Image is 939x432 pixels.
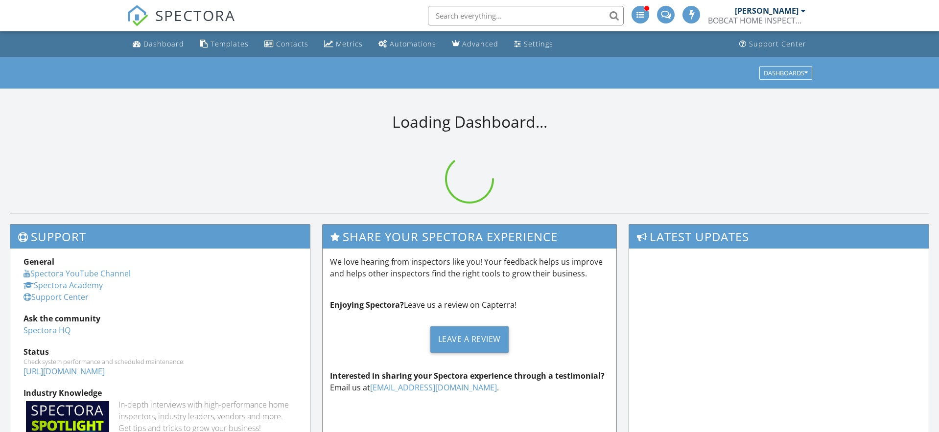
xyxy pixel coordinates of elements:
a: Leave a Review [330,318,609,360]
a: Spectora Academy [23,280,103,291]
div: Dashboards [764,69,808,76]
a: Spectora YouTube Channel [23,268,131,279]
p: Email us at . [330,370,609,393]
div: Ask the community [23,313,297,324]
a: Settings [510,35,557,53]
p: Leave us a review on Capterra! [330,299,609,311]
div: Automations [390,39,436,48]
div: BOBCAT HOME INSPECTOR [708,16,806,25]
div: Status [23,346,297,358]
a: Support Center [23,292,89,302]
a: Spectora HQ [23,325,70,336]
a: Metrics [320,35,367,53]
a: Templates [196,35,253,53]
input: Search everything... [428,6,624,25]
div: Templates [211,39,249,48]
a: Automations (Advanced) [375,35,440,53]
div: Metrics [336,39,363,48]
div: Advanced [462,39,498,48]
div: Settings [524,39,553,48]
h3: Latest Updates [629,225,929,249]
div: [PERSON_NAME] [735,6,798,16]
a: [EMAIL_ADDRESS][DOMAIN_NAME] [370,382,497,393]
div: Dashboard [143,39,184,48]
a: Dashboard [129,35,188,53]
p: We love hearing from inspectors like you! Your feedback helps us improve and helps other inspecto... [330,256,609,279]
img: The Best Home Inspection Software - Spectora [127,5,148,26]
a: SPECTORA [127,13,235,34]
strong: Interested in sharing your Spectora experience through a testimonial? [330,370,605,381]
h3: Share Your Spectora Experience [323,225,616,249]
a: Advanced [448,35,502,53]
a: Contacts [260,35,312,53]
a: [URL][DOMAIN_NAME] [23,366,105,377]
div: Check system performance and scheduled maintenance. [23,358,297,365]
div: Industry Knowledge [23,387,297,399]
div: Contacts [276,39,308,48]
button: Dashboards [759,66,812,80]
h3: Support [10,225,310,249]
span: SPECTORA [155,5,235,25]
a: Support Center [735,35,810,53]
strong: Enjoying Spectora? [330,299,404,310]
div: Support Center [749,39,806,48]
strong: General [23,256,54,267]
div: Leave a Review [430,326,509,353]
